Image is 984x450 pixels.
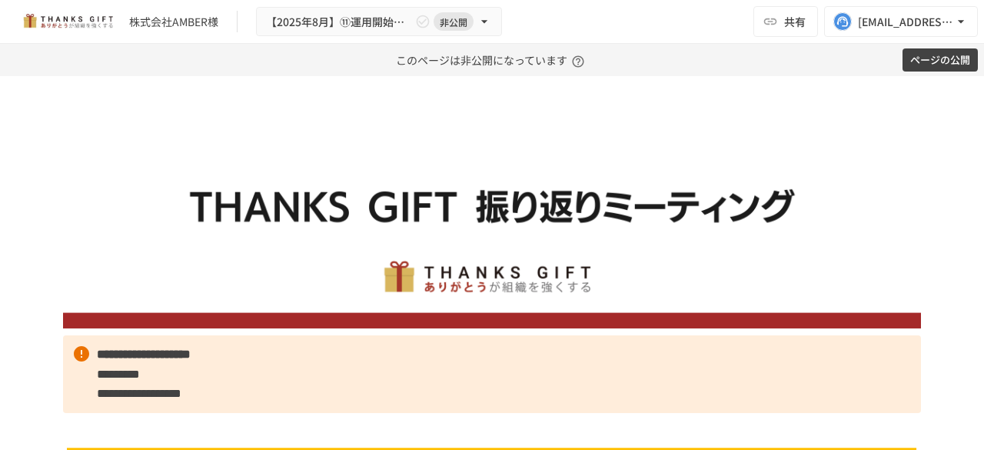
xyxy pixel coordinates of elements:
button: ページの公開 [903,48,978,72]
div: 株式会社AMBER様 [129,14,218,30]
button: [EMAIL_ADDRESS][DOMAIN_NAME] [824,6,978,37]
span: 【2025年8月】⑪運用開始後振り返りミーティング [266,12,412,32]
p: このページは非公開になっています [396,44,589,76]
span: 非公開 [434,14,474,30]
div: [EMAIL_ADDRESS][DOMAIN_NAME] [858,12,953,32]
img: ywjCEzGaDRs6RHkpXm6202453qKEghjSpJ0uwcQsaCz [63,114,921,328]
span: 共有 [784,13,806,30]
button: 【2025年8月】⑪運用開始後振り返りミーティング非公開 [256,7,502,37]
img: mMP1OxWUAhQbsRWCurg7vIHe5HqDpP7qZo7fRoNLXQh [18,9,117,34]
button: 共有 [753,6,818,37]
